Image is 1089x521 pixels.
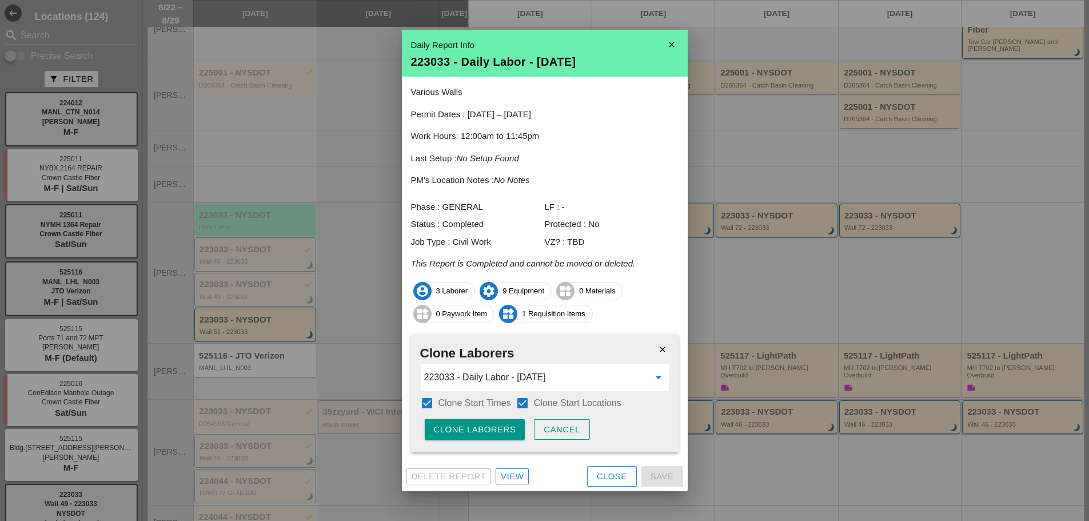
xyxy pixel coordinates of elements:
i: close [651,338,674,361]
div: View [501,470,524,483]
div: Phase : GENERAL [411,201,545,214]
div: 223033 - Daily Labor - [DATE] [411,56,679,67]
div: LF : - [545,201,679,214]
div: Close [597,470,627,483]
i: This Report is Completed and cannot be moved or deleted. [411,258,636,268]
div: Daily Report Info [411,39,679,52]
div: Job Type : Civil Work [411,236,545,249]
button: Close [587,466,637,487]
i: close [660,33,683,56]
i: account_circle [413,282,432,300]
i: No Notes [494,175,530,185]
p: Last Setup : [411,152,679,165]
i: arrow_drop_down [652,371,665,384]
p: Various Walls [411,86,679,99]
input: Pick Destination Report [424,368,649,387]
i: widgets [499,305,517,323]
div: Cancel [544,423,580,436]
p: PM's Location Notes : [411,174,679,187]
span: 9 Equipment [480,282,551,300]
span: 3 Laborer [414,282,475,300]
i: No Setup Found [457,153,519,163]
span: 0 Materials [557,282,623,300]
a: View [496,468,529,484]
label: Clone Start Times [438,397,511,409]
p: Work Hours: 12:00am to 11:45pm [411,130,679,143]
i: widgets [413,305,432,323]
div: Status : Completed [411,218,545,231]
h2: Clone Laborers [420,344,669,363]
span: 0 Paywork Item [414,305,494,323]
span: 1 Requisition Items [500,305,592,323]
i: settings [480,282,498,300]
i: widgets [556,282,575,300]
button: Cancel [534,419,590,440]
label: Clone Start Locations [534,397,621,409]
p: Permit Dates : [DATE] – [DATE] [411,108,679,121]
div: Protected : No [545,218,679,231]
button: Clone Laborers [425,419,525,440]
div: VZ? : TBD [545,236,679,249]
div: Clone Laborers [434,423,516,436]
